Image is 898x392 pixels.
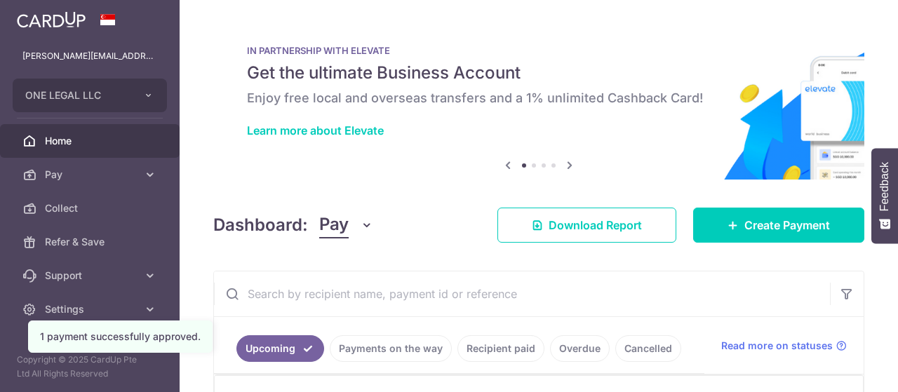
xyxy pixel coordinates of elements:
div: 1 payment successfully approved. [40,330,201,344]
a: Create Payment [693,208,864,243]
h4: Dashboard: [213,212,308,238]
button: Feedback - Show survey [871,148,898,243]
a: Cancelled [615,335,681,362]
span: Support [45,269,138,283]
a: Download Report [497,208,676,243]
span: Download Report [549,217,642,234]
h6: Enjoy free local and overseas transfers and a 1% unlimited Cashback Card! [247,90,831,107]
img: Renovation banner [213,22,864,180]
span: Pay [45,168,138,182]
span: Feedback [878,162,891,211]
button: ONE LEGAL LLC [13,79,167,112]
span: Refer & Save [45,235,138,249]
a: Overdue [550,335,610,362]
span: Pay [319,212,349,238]
img: CardUp [17,11,86,28]
span: Settings [45,302,138,316]
a: Read more on statuses [721,339,847,353]
a: Payments on the way [330,335,452,362]
a: Recipient paid [457,335,544,362]
h5: Get the ultimate Business Account [247,62,831,84]
span: Collect [45,201,138,215]
a: Upcoming [236,335,324,362]
button: Pay [319,212,373,238]
span: ONE LEGAL LLC [25,88,129,102]
a: Learn more about Elevate [247,123,384,137]
p: [PERSON_NAME][EMAIL_ADDRESS][DOMAIN_NAME] [22,49,157,63]
span: Read more on statuses [721,339,833,353]
span: Home [45,134,138,148]
span: Create Payment [744,217,830,234]
p: IN PARTNERSHIP WITH ELEVATE [247,45,831,56]
input: Search by recipient name, payment id or reference [214,271,830,316]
